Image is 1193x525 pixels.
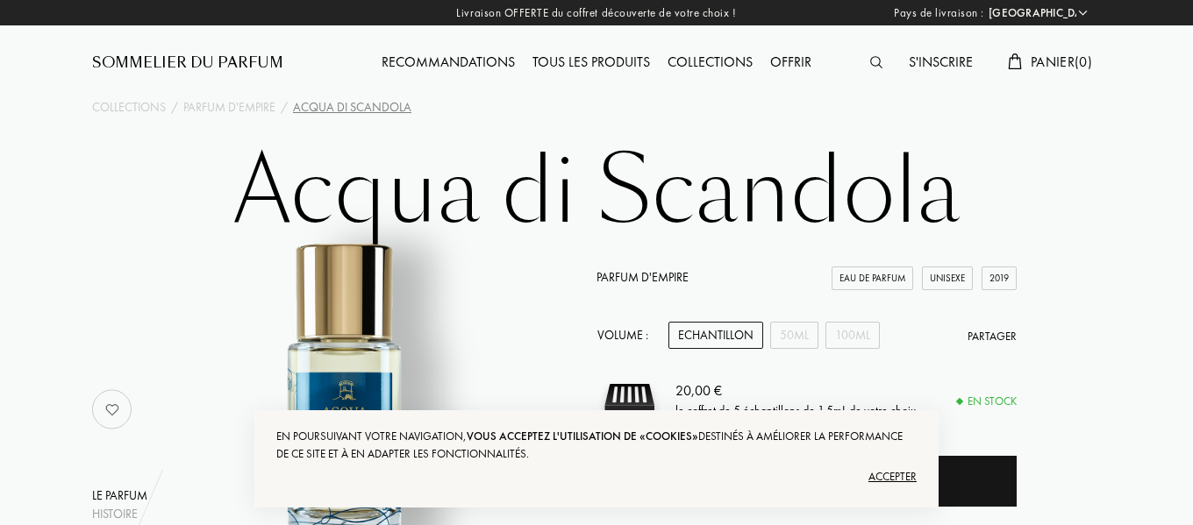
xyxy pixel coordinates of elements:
span: Panier ( 0 ) [1031,53,1092,71]
div: / [281,98,288,117]
div: Recommandations [373,52,524,74]
a: S'inscrire [900,53,982,71]
h1: Acqua di Scandola [158,144,1035,240]
div: 50mL [770,322,818,349]
div: Tous les produits [524,52,659,74]
div: Partager [968,328,1017,345]
div: Unisexe [922,266,973,290]
a: Offrir [761,53,820,71]
div: En poursuivant votre navigation, destinés à améliorer la performance de ce site et à en adapter l... [276,428,917,463]
a: Parfum d'Empire [183,98,275,117]
div: / [171,98,178,117]
div: Volume : [596,322,658,349]
img: sample box [596,366,662,432]
div: S'inscrire [900,52,982,74]
a: Sommelier du Parfum [92,53,283,74]
div: En stock [957,393,1017,410]
a: Parfum d'Empire [596,269,689,285]
div: le coffret de 5 échantillons de 1.5mL de votre choix [675,401,916,419]
div: Eau de Parfum [832,266,913,290]
div: Acqua di Scandola [293,98,411,117]
img: no_like_p.png [95,392,130,427]
a: Collections [659,53,761,71]
a: Collections [92,98,166,117]
img: search_icn.svg [870,56,882,68]
div: Echantillon [668,322,763,349]
span: Pays de livraison : [894,4,984,22]
div: Offrir [761,52,820,74]
div: Histoire [92,505,193,523]
div: 2019 [982,266,1017,290]
div: 20,00 € [675,380,916,401]
div: Collections [659,52,761,74]
a: Tous les produits [524,53,659,71]
div: Accepter [276,463,917,491]
a: Recommandations [373,53,524,71]
div: Le parfum [92,486,193,505]
img: cart.svg [1008,53,1022,69]
div: 100mL [825,322,880,349]
span: vous acceptez l'utilisation de «cookies» [467,429,698,443]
